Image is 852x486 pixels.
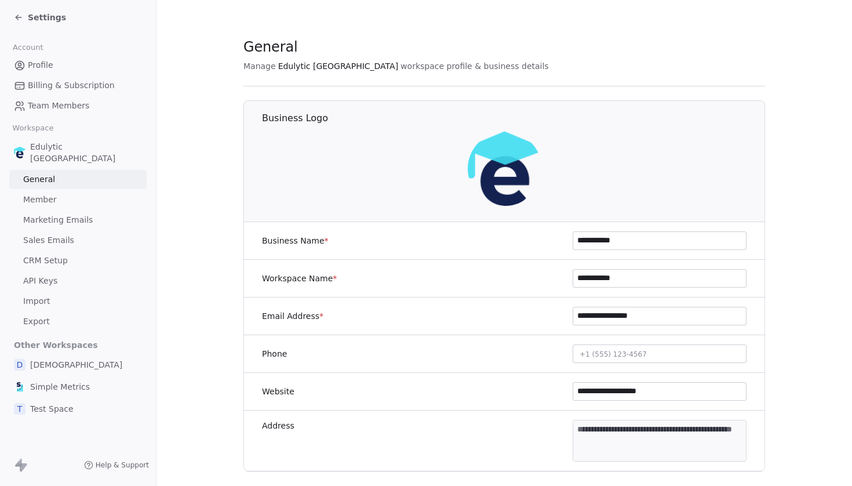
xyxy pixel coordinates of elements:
[9,170,147,189] a: General
[23,275,57,287] span: API Keys
[243,38,298,56] span: General
[14,147,26,158] img: edulytic-mark-retina.png
[14,359,26,371] span: D
[262,273,337,284] label: Workspace Name
[14,403,26,415] span: T
[400,60,549,72] span: workspace profile & business details
[23,315,50,328] span: Export
[30,403,74,415] span: Test Space
[23,214,93,226] span: Marketing Emails
[84,460,149,470] a: Help & Support
[9,312,147,331] a: Export
[262,420,294,431] label: Address
[8,119,59,137] span: Workspace
[14,12,66,23] a: Settings
[9,211,147,230] a: Marketing Emails
[262,348,287,360] label: Phone
[580,350,647,358] span: +1 (555) 123-4567
[9,231,147,250] a: Sales Emails
[23,194,57,206] span: Member
[28,59,53,71] span: Profile
[28,12,66,23] span: Settings
[23,255,68,267] span: CRM Setup
[9,251,147,270] a: CRM Setup
[262,112,766,125] h1: Business Logo
[14,381,26,393] img: sm-oviond-logo.png
[9,96,147,115] a: Team Members
[8,39,48,56] span: Account
[262,310,323,322] label: Email Address
[9,292,147,311] a: Import
[28,79,115,92] span: Billing & Subscription
[28,100,89,112] span: Team Members
[30,141,142,164] span: Edulytic [GEOGRAPHIC_DATA]
[23,295,50,307] span: Import
[9,76,147,95] a: Billing & Subscription
[23,234,74,246] span: Sales Emails
[9,190,147,209] a: Member
[278,60,398,72] span: Edulytic [GEOGRAPHIC_DATA]
[468,132,542,206] img: edulytic-mark-retina.png
[30,359,122,371] span: [DEMOGRAPHIC_DATA]
[573,344,747,363] button: +1 (555) 123-4567
[262,386,294,397] label: Website
[9,271,147,291] a: API Keys
[30,381,90,393] span: Simple Metrics
[9,336,103,354] span: Other Workspaces
[23,173,55,186] span: General
[262,235,329,246] label: Business Name
[96,460,149,470] span: Help & Support
[243,60,276,72] span: Manage
[9,56,147,75] a: Profile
